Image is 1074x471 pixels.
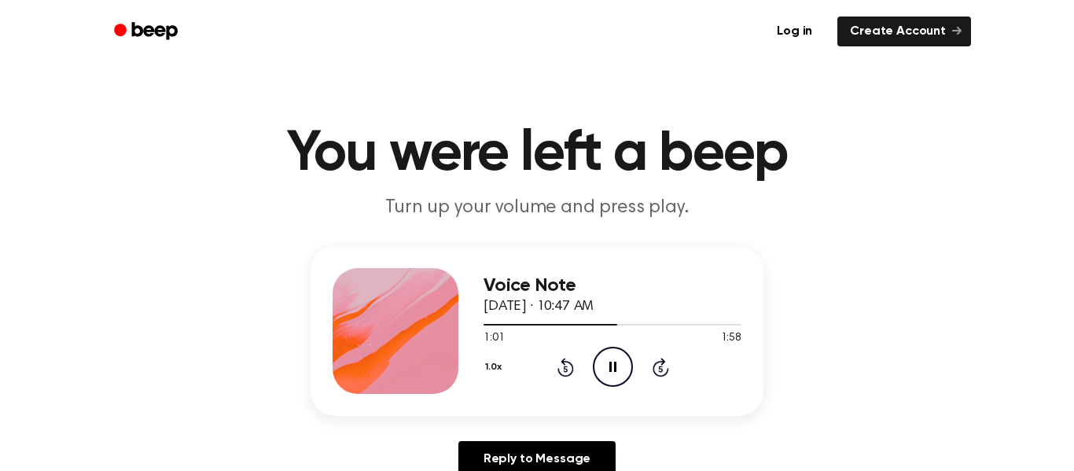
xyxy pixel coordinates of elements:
span: [DATE] · 10:47 AM [484,300,594,314]
button: 1.0x [484,354,507,381]
a: Log in [761,13,828,50]
h3: Voice Note [484,275,741,296]
a: Create Account [837,17,971,46]
a: Beep [103,17,192,47]
span: 1:01 [484,330,504,347]
h1: You were left a beep [134,126,940,182]
p: Turn up your volume and press play. [235,195,839,221]
span: 1:58 [721,330,741,347]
